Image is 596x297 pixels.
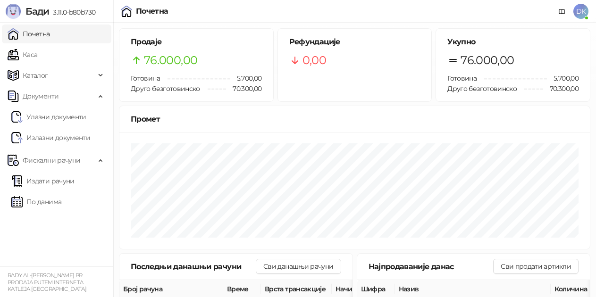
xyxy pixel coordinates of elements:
a: Издати рачуни [11,172,75,190]
a: Документација [554,4,570,19]
span: Бади [25,6,49,17]
small: RADY AL-[PERSON_NAME] PR PRODAJA PUTEM INTERNETA KATLEJA [GEOGRAPHIC_DATA] [8,272,86,292]
span: 76.000,00 [461,51,514,69]
span: Друго безготовинско [447,84,517,93]
span: Каталог [23,66,48,85]
span: 76.000,00 [144,51,197,69]
button: Сви продати артикли [493,259,579,274]
div: Последњи данашњи рачуни [131,261,256,272]
div: Почетна [136,8,168,15]
span: 3.11.0-b80b730 [49,8,95,16]
span: Документи [23,87,59,106]
button: Сви данашњи рачуни [256,259,341,274]
span: Готовина [131,74,160,82]
div: Промет [131,113,579,125]
span: 5.700,00 [230,73,262,83]
h5: Укупно [447,36,579,48]
h5: Продаје [131,36,262,48]
h5: Рефундације [289,36,420,48]
div: Најпродаваније данас [369,261,494,272]
span: Друго безготовинско [131,84,200,93]
span: Фискални рачуни [23,151,80,170]
a: Почетна [8,25,50,43]
a: Каса [8,45,37,64]
span: Готовина [447,74,477,82]
span: 5.700,00 [547,73,579,83]
span: DK [573,4,588,19]
a: Излазни документи [11,128,90,147]
span: 0,00 [302,51,326,69]
a: По данима [11,192,61,211]
img: Logo [6,4,21,19]
span: 70.300,00 [543,83,579,94]
a: Ulazni dokumentiУлазни документи [11,107,86,126]
span: 70.300,00 [226,83,261,94]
